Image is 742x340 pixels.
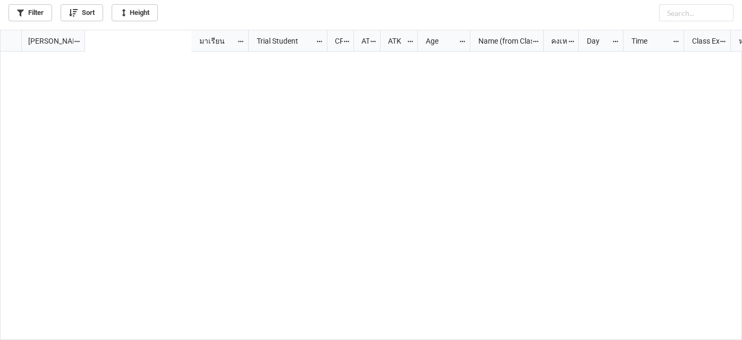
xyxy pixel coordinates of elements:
a: Height [112,4,158,21]
div: CF [328,35,343,47]
div: Trial Student [250,35,315,47]
div: [PERSON_NAME] Name [22,35,73,47]
div: คงเหลือ (from Nick Name) [545,35,567,47]
div: Age [419,35,459,47]
div: Class Expiration [686,35,720,47]
div: ATK [382,35,406,47]
div: Day [580,35,612,47]
div: grid [1,30,85,52]
a: Filter [9,4,52,21]
div: Name (from Class) [472,35,532,47]
a: Sort [61,4,103,21]
div: มาเรียน [193,35,237,47]
div: ATT [355,35,370,47]
div: Time [625,35,672,47]
input: Search... [659,4,733,21]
